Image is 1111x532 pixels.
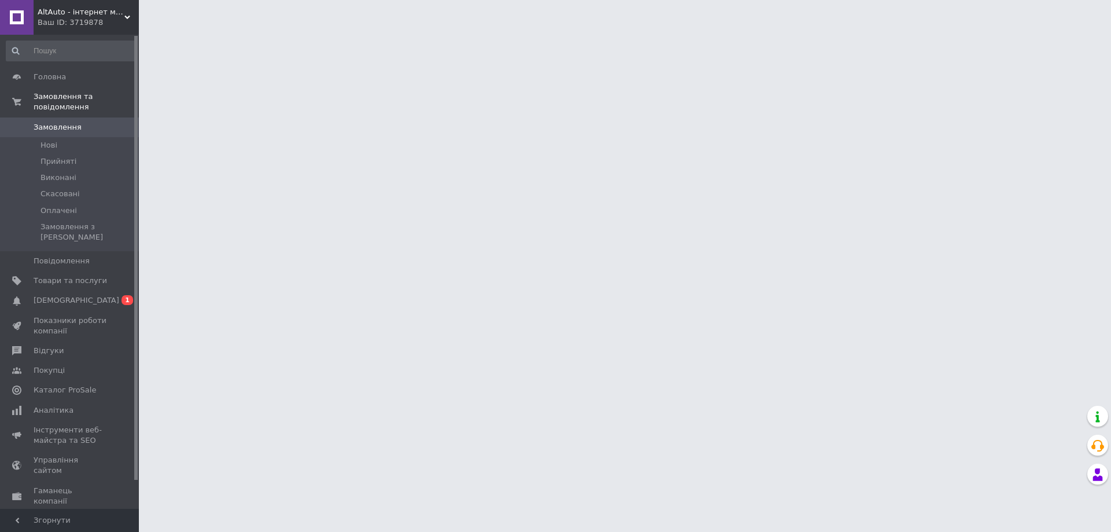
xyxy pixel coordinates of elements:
[34,486,107,507] span: Гаманець компанії
[34,122,82,133] span: Замовлення
[34,405,73,416] span: Аналітика
[34,315,107,336] span: Показники роботи компанії
[34,425,107,446] span: Інструменти веб-майстра та SEO
[41,189,80,199] span: Скасовані
[41,206,77,216] span: Оплачені
[122,295,133,305] span: 1
[34,91,139,112] span: Замовлення та повідомлення
[34,72,66,82] span: Головна
[34,365,65,376] span: Покупці
[41,156,76,167] span: Прийняті
[34,295,119,306] span: [DEMOGRAPHIC_DATA]
[34,256,90,266] span: Повідомлення
[34,276,107,286] span: Товари та послуги
[6,41,137,61] input: Пошук
[34,385,96,395] span: Каталог ProSale
[41,140,57,151] span: Нові
[38,7,124,17] span: AltAuto - інтернет магазин автозапчастин та автоаксесуарів
[34,346,64,356] span: Відгуки
[34,455,107,476] span: Управління сайтом
[41,222,135,243] span: Замовлення з [PERSON_NAME]
[41,173,76,183] span: Виконані
[38,17,139,28] div: Ваш ID: 3719878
